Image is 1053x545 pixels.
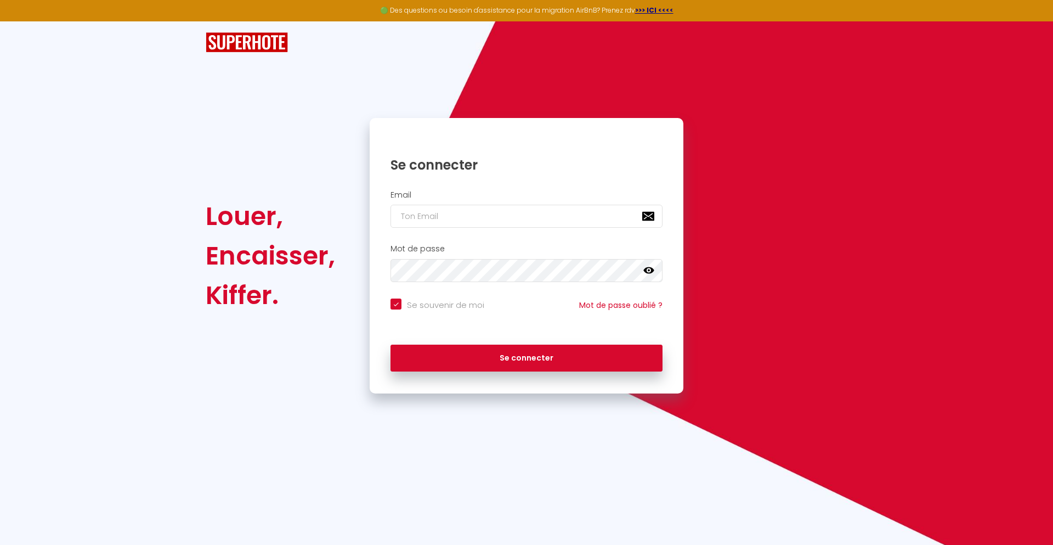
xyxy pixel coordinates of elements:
input: Ton Email [390,205,663,228]
button: Se connecter [390,345,663,372]
img: SuperHote logo [206,32,288,53]
div: Louer, [206,196,335,236]
a: Mot de passe oublié ? [579,300,663,311]
div: Kiffer. [206,276,335,315]
h1: Se connecter [390,156,663,173]
a: >>> ICI <<<< [635,5,673,15]
h2: Email [390,190,663,200]
div: Encaisser, [206,236,335,276]
h2: Mot de passe [390,244,663,254]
